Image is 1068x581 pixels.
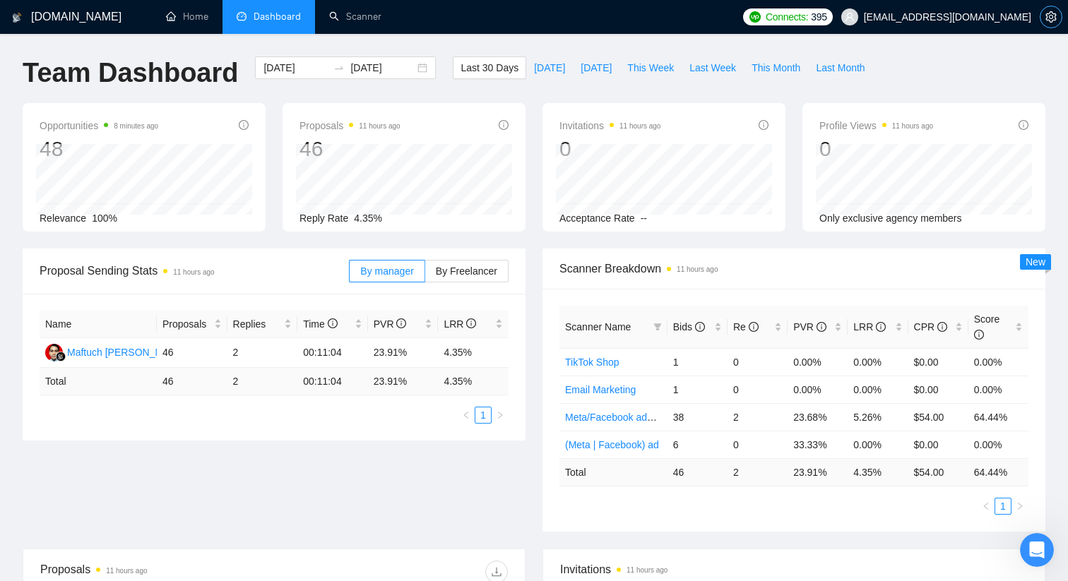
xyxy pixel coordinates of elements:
img: MR [45,344,63,361]
a: searchScanner [329,11,381,23]
div: 46 [299,136,400,162]
span: Profile Views [819,117,933,134]
td: $0.00 [908,376,968,403]
td: 0.00% [848,431,908,458]
td: 5.26% [848,403,908,431]
button: go back [9,6,36,32]
a: 1 [475,407,491,423]
span: download [486,566,507,577]
iframe: Intercom live chat [1020,533,1054,567]
button: This Month [744,56,808,79]
td: 2 [728,403,788,431]
span: Proposals [299,117,400,134]
button: Last Month [808,56,872,79]
span: info-circle [974,330,984,340]
span: Opportunities [40,117,158,134]
li: Next Page [1011,498,1028,515]
span: user [845,12,855,22]
td: 2 [227,338,298,368]
td: 38 [667,403,728,431]
span: Scanner Name [565,321,631,333]
span: info-circle [876,322,886,332]
input: Start date [263,60,328,76]
td: 2 [227,368,298,395]
td: 0.00% [788,376,848,403]
span: PVR [374,318,407,330]
a: MRMaftuch [PERSON_NAME] [45,346,186,357]
span: Proposal Sending Stats [40,262,349,280]
span: info-circle [817,322,826,332]
td: 0.00% [968,376,1028,403]
a: Meta/Facebook ads - Ecom Broader [565,412,724,423]
td: Total [559,458,667,486]
td: 0.00% [848,376,908,403]
span: dashboard [237,11,247,21]
span: By Freelancer [436,265,497,277]
span: Bids [673,321,705,333]
button: setting [1040,6,1062,28]
td: 23.91 % [788,458,848,486]
span: Dashboard [254,11,301,23]
td: 64.44 % [968,458,1028,486]
span: 4.35% [354,212,382,224]
img: gigradar-bm.png [56,352,66,361]
a: Email Marketing [565,384,636,395]
span: Invitations [559,117,660,134]
button: This Week [619,56,682,79]
td: 1 [667,376,728,403]
img: logo [12,6,22,29]
span: Last Week [689,60,736,76]
span: New [1026,256,1045,268]
span: Score [974,313,1000,340]
div: Maftuch [PERSON_NAME] [67,345,186,360]
td: $54.00 [908,403,968,431]
span: Scanner Breakdown [559,260,1028,277]
span: to [333,62,345,73]
span: info-circle [328,318,338,328]
th: Proposals [157,311,227,338]
div: 0 [559,136,660,162]
li: Previous Page [458,407,475,424]
li: Previous Page [978,498,995,515]
span: Re [733,321,759,333]
td: 23.68% [788,403,848,431]
time: 11 hours ago [359,122,400,130]
td: $0.00 [908,348,968,376]
span: PVR [793,321,826,333]
td: $0.00 [908,431,968,458]
time: 11 hours ago [619,122,660,130]
span: left [982,502,990,510]
div: 0 [819,136,933,162]
span: filter [651,316,665,337]
span: Time [303,318,337,330]
span: Only exclusive agency members [819,212,962,224]
td: 6 [667,431,728,458]
span: LRR [853,321,886,333]
button: [DATE] [573,56,619,79]
span: Replies [233,316,282,332]
td: 2 [728,458,788,486]
span: filter [653,323,662,331]
td: 23.91% [368,338,439,368]
span: Acceptance Rate [559,212,635,224]
time: 8 minutes ago [114,122,158,130]
span: info-circle [466,318,476,328]
td: 0.00% [848,348,908,376]
span: By manager [360,265,413,277]
div: 48 [40,136,158,162]
button: right [492,407,509,424]
h1: Team Dashboard [23,56,238,90]
td: 00:11:04 [297,338,368,368]
span: Reply Rate [299,212,348,224]
time: 11 hours ago [892,122,933,130]
li: Next Page [492,407,509,424]
span: left [462,411,470,419]
td: 4.35% [438,338,509,368]
button: right [1011,498,1028,515]
time: 11 hours ago [173,268,214,276]
td: 46 [157,368,227,395]
span: setting [1040,11,1062,23]
a: 1 [995,498,1011,514]
a: (Meta | Facebook) ad [565,439,659,450]
span: This Week [627,60,674,76]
